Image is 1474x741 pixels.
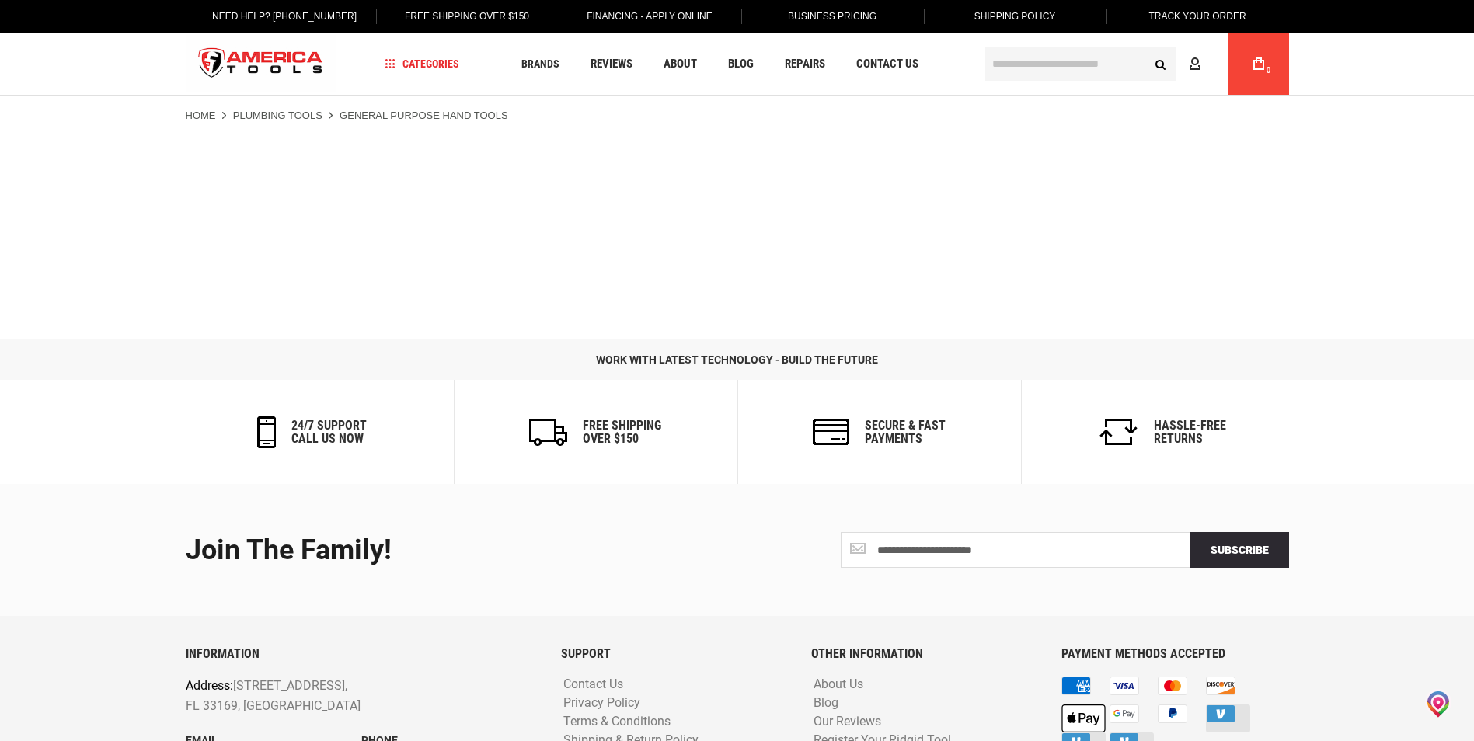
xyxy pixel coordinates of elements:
button: Subscribe [1190,532,1289,568]
a: About [657,54,704,75]
a: Privacy Policy [559,696,644,711]
a: About Us [810,677,867,692]
img: America Tools [186,35,336,93]
a: Repairs [778,54,832,75]
a: Plumbing Tools [233,109,322,123]
span: Subscribe [1211,544,1269,556]
h6: INFORMATION [186,647,538,661]
span: Blog [728,58,754,70]
a: Categories [378,54,466,75]
h6: secure & fast payments [865,419,946,446]
a: Blog [721,54,761,75]
h6: Free Shipping Over $150 [583,419,661,446]
img: jcrBskumnMAAAAASUVORK5CYII= [1425,689,1451,718]
a: Brands [514,54,566,75]
span: Repairs [785,58,825,70]
p: [STREET_ADDRESS], FL 33169, [GEOGRAPHIC_DATA] [186,677,468,716]
a: 0 [1244,33,1274,95]
a: Our Reviews [810,715,885,729]
a: store logo [186,35,336,93]
a: Contact Us [849,54,925,75]
strong: General Purpose Hand Tools [340,110,508,121]
h6: Hassle-Free Returns [1154,419,1226,446]
div: Join the Family! [186,535,726,566]
a: Terms & Conditions [559,715,674,729]
span: Brands [521,58,559,69]
h6: 24/7 support call us now [291,419,367,446]
a: Blog [810,696,842,711]
span: Shipping Policy [974,11,1056,22]
h6: SUPPORT [561,647,788,661]
span: Contact Us [856,58,918,70]
button: Search [1146,49,1176,78]
a: Contact Us [559,677,627,692]
h6: OTHER INFORMATION [811,647,1038,661]
span: 0 [1267,66,1271,75]
a: Reviews [584,54,639,75]
span: Reviews [591,58,632,70]
span: Address: [186,679,233,694]
span: About [664,58,697,70]
span: Categories [385,58,459,69]
a: Home [186,109,216,123]
h6: PAYMENT METHODS ACCEPTED [1061,647,1288,661]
